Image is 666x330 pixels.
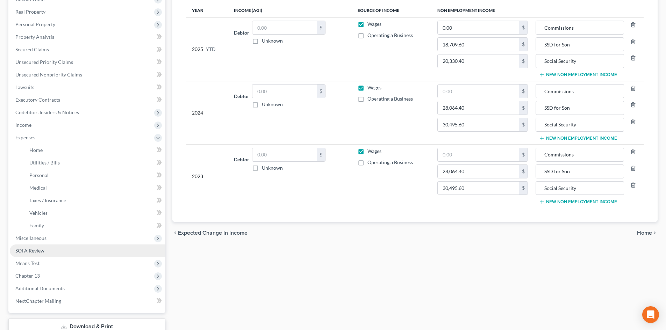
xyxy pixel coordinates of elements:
a: Utilities / Bills [24,156,165,169]
span: YTD [206,46,216,53]
div: 2024 [192,84,223,141]
button: New Non Employment Income [539,135,617,141]
a: Personal [24,169,165,182]
span: NextChapter Mailing [15,298,61,304]
span: Home [637,230,652,236]
span: SOFA Review [15,248,44,254]
span: Operating a Business [367,32,413,38]
th: Non Employment Income [432,3,644,17]
span: Operating a Business [367,96,413,102]
input: Source of Income [539,54,620,68]
span: Medical [29,185,47,191]
input: 0.00 [252,148,317,161]
span: Additional Documents [15,285,65,291]
span: Unsecured Nonpriority Claims [15,72,82,78]
span: Chapter 13 [15,273,40,279]
div: $ [317,21,325,34]
span: Means Test [15,260,40,266]
button: New Non Employment Income [539,72,617,78]
div: 2023 [192,148,223,205]
span: Expected Change in Income [178,230,248,236]
input: 0.00 [438,118,519,131]
span: Unsecured Priority Claims [15,59,73,65]
button: Home chevron_right [637,230,658,236]
div: $ [519,54,528,68]
input: 0.00 [252,21,317,34]
a: Executory Contracts [10,94,165,106]
input: Source of Income [539,21,620,34]
span: Wages [367,85,381,90]
input: 0.00 [438,85,519,98]
i: chevron_right [652,230,658,236]
a: Vehicles [24,207,165,219]
label: Debtor [234,93,249,100]
input: Source of Income [539,165,620,178]
span: Taxes / Insurance [29,197,66,203]
div: $ [519,85,528,98]
span: Miscellaneous [15,235,46,241]
div: $ [519,118,528,131]
a: Unsecured Nonpriority Claims [10,68,165,81]
div: Open Intercom Messenger [642,306,659,323]
div: $ [317,148,325,161]
div: $ [519,21,528,34]
span: Wages [367,148,381,154]
div: $ [519,165,528,178]
a: SOFA Review [10,244,165,257]
div: $ [519,182,528,195]
i: chevron_left [172,230,178,236]
input: Source of Income [539,118,620,131]
span: Vehicles [29,210,48,216]
label: Unknown [262,37,283,44]
div: $ [519,101,528,115]
input: Source of Income [539,38,620,51]
span: Expenses [15,134,35,140]
a: Property Analysis [10,31,165,43]
input: Source of Income [539,101,620,115]
span: Property Analysis [15,34,54,40]
div: $ [317,85,325,98]
input: 0.00 [438,101,519,115]
span: Utilities / Bills [29,160,60,166]
div: 2025 [192,21,223,78]
label: Debtor [234,156,249,163]
span: Operating a Business [367,159,413,165]
input: Source of Income [539,85,620,98]
a: Unsecured Priority Claims [10,56,165,68]
input: 0.00 [438,21,519,34]
div: $ [519,148,528,161]
label: Debtor [234,29,249,36]
label: Unknown [262,101,283,108]
span: Executory Contracts [15,97,60,103]
input: 0.00 [438,148,519,161]
label: Unknown [262,164,283,171]
span: Real Property [15,9,45,15]
span: Home [29,147,43,153]
span: Income [15,122,31,128]
a: Lawsuits [10,81,165,94]
a: NextChapter Mailing [10,295,165,307]
input: 0.00 [252,85,317,98]
th: Income (AGI) [228,3,352,17]
th: Year [186,3,228,17]
button: chevron_left Expected Change in Income [172,230,248,236]
span: Wages [367,21,381,27]
input: 0.00 [438,54,519,68]
input: Source of Income [539,148,620,161]
input: 0.00 [438,165,519,178]
a: Home [24,144,165,156]
a: Secured Claims [10,43,165,56]
div: $ [519,38,528,51]
a: Medical [24,182,165,194]
span: Personal [29,172,49,178]
a: Taxes / Insurance [24,194,165,207]
span: Personal Property [15,21,55,27]
input: 0.00 [438,182,519,195]
span: Codebtors Insiders & Notices [15,109,79,115]
input: Source of Income [539,182,620,195]
span: Secured Claims [15,46,49,52]
input: 0.00 [438,38,519,51]
th: Source of Income [352,3,432,17]
a: Family [24,219,165,232]
span: Lawsuits [15,84,34,90]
